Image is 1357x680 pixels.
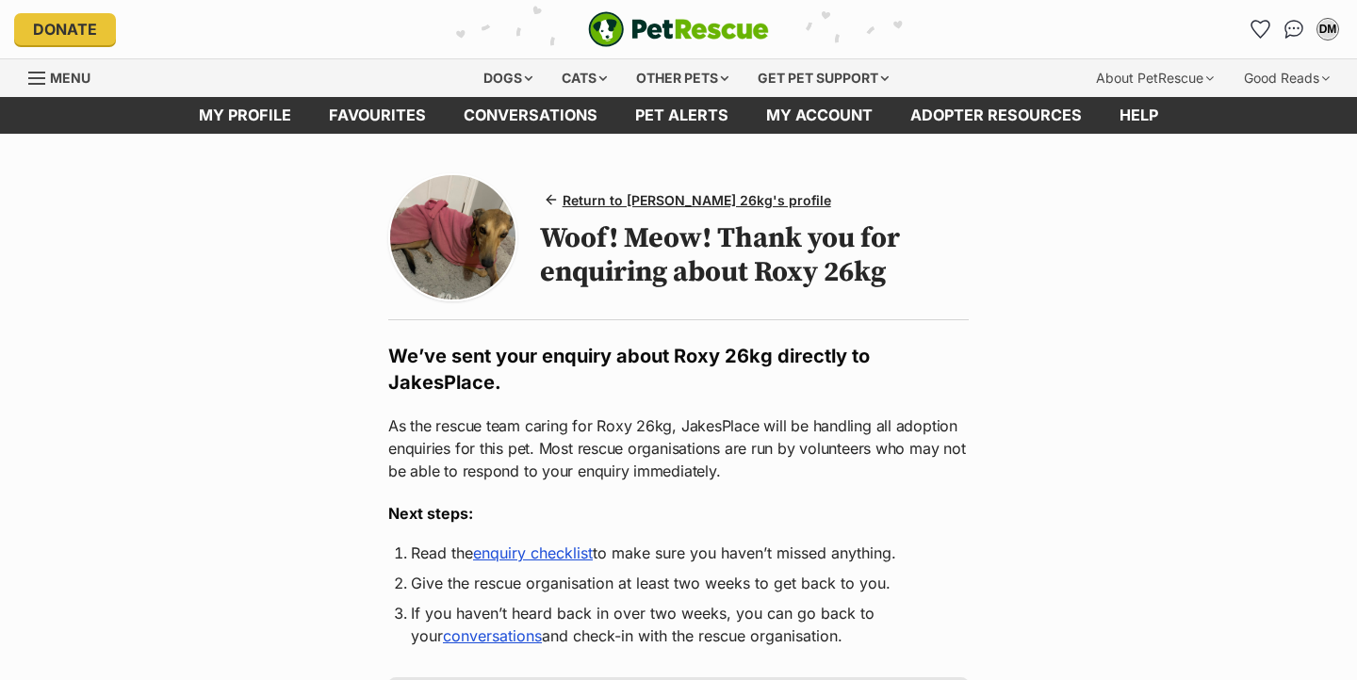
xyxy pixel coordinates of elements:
a: My profile [180,97,310,134]
a: Donate [14,13,116,45]
a: PetRescue [588,11,769,47]
a: My account [747,97,891,134]
img: chat-41dd97257d64d25036548639549fe6c8038ab92f7586957e7f3b1b290dea8141.svg [1284,20,1304,39]
a: Return to [PERSON_NAME] 26kg's profile [540,186,839,214]
div: Cats [548,59,620,97]
div: Good Reads [1231,59,1343,97]
a: Adopter resources [891,97,1101,134]
a: Favourites [1245,14,1275,44]
button: My account [1313,14,1343,44]
h1: Woof! Meow! Thank you for enquiring about Roxy 26kg [540,221,969,289]
span: Menu [50,70,90,86]
a: Menu [28,59,104,93]
p: As the rescue team caring for Roxy 26kg, JakesPlace will be handling all adoption enquiries for t... [388,414,969,482]
li: If you haven’t heard back in over two weeks, you can go back to your and check-in with the rescue... [411,602,946,647]
a: Help [1101,97,1177,134]
a: Pet alerts [616,97,747,134]
li: Give the rescue organisation at least two weeks to get back to you. [411,572,946,594]
a: conversations [443,626,542,645]
a: Favourites [310,97,445,134]
li: Read the to make sure you haven’t missed anything. [411,542,946,564]
div: Dogs [470,59,546,97]
ul: Account quick links [1245,14,1343,44]
div: Other pets [623,59,742,97]
a: enquiry checklist [473,543,593,562]
span: Return to [PERSON_NAME] 26kg's profile [563,190,831,210]
a: conversations [445,97,616,134]
img: logo-e224e6f780fb5917bec1dbf3a21bbac754714ae5b6737aabdf751b685950b380.svg [588,11,769,47]
h2: We’ve sent your enquiry about Roxy 26kg directly to JakesPlace. [388,343,969,396]
div: DM [1318,20,1337,39]
img: Photo of Roxy 26kg [390,175,515,300]
a: Conversations [1279,14,1309,44]
div: Get pet support [744,59,902,97]
div: About PetRescue [1083,59,1227,97]
h3: Next steps: [388,502,969,525]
